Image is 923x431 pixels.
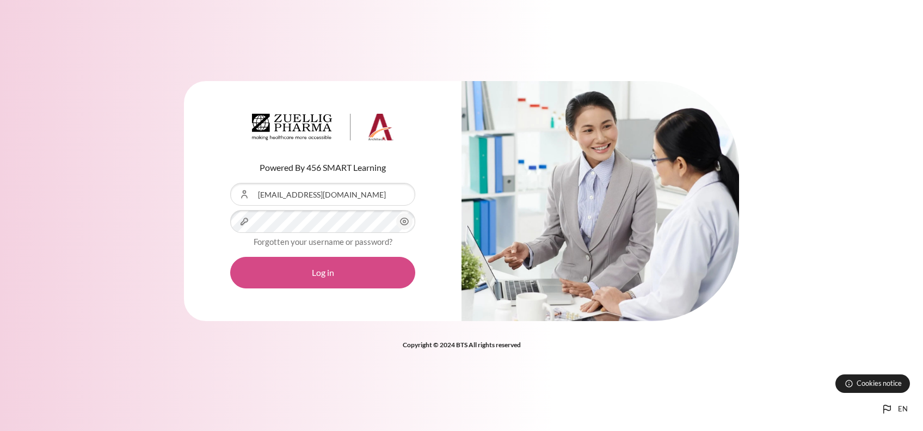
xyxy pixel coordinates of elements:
input: Username or Email Address [230,183,415,206]
p: Powered By 456 SMART Learning [230,161,415,174]
span: en [898,404,908,415]
a: Forgotten your username or password? [254,237,392,247]
img: Architeck [252,114,393,141]
button: Cookies notice [835,374,910,393]
button: Log in [230,257,415,288]
button: Languages [876,398,912,420]
strong: Copyright © 2024 BTS All rights reserved [403,341,521,349]
a: Architeck [252,114,393,145]
span: Cookies notice [857,378,902,389]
